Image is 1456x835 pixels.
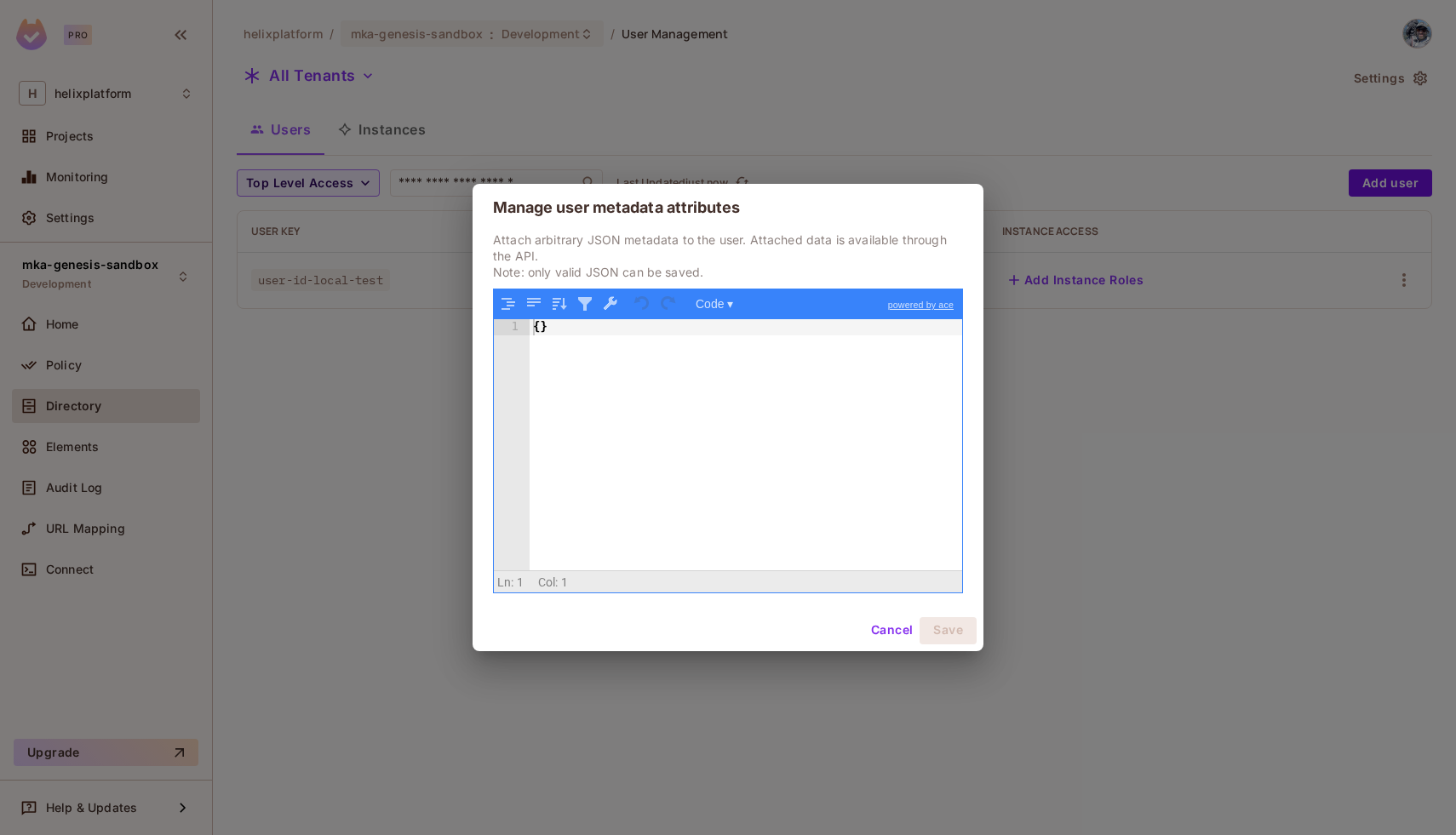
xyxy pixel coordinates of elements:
button: Repair JSON: fix quotes and escape characters, remove comments and JSONP notation, turn JavaScrip... [599,293,622,315]
button: Compact JSON data, remove all whitespaces (Ctrl+Shift+I) [523,293,545,315]
button: Undo last action (Ctrl+Z) [632,293,654,315]
span: 1 [517,575,524,589]
span: 1 [561,575,568,589]
button: Code ▾ [690,293,739,315]
span: Col: [538,575,559,589]
button: Sort contents [548,293,570,315]
button: Save [920,617,977,644]
h2: Manage user metadata attributes [473,184,983,232]
p: Attach arbitrary JSON metadata to the user. Attached data is available through the API. Note: onl... [493,232,963,280]
button: Redo (Ctrl+Shift+Z) [657,293,679,315]
button: Cancel [864,617,920,644]
a: powered by ace [880,289,962,320]
button: Filter, sort, or transform contents [574,293,596,315]
div: 1 [494,319,530,335]
span: Ln: [497,575,513,589]
button: Format JSON data, with proper indentation and line feeds (Ctrl+I) [497,293,519,315]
